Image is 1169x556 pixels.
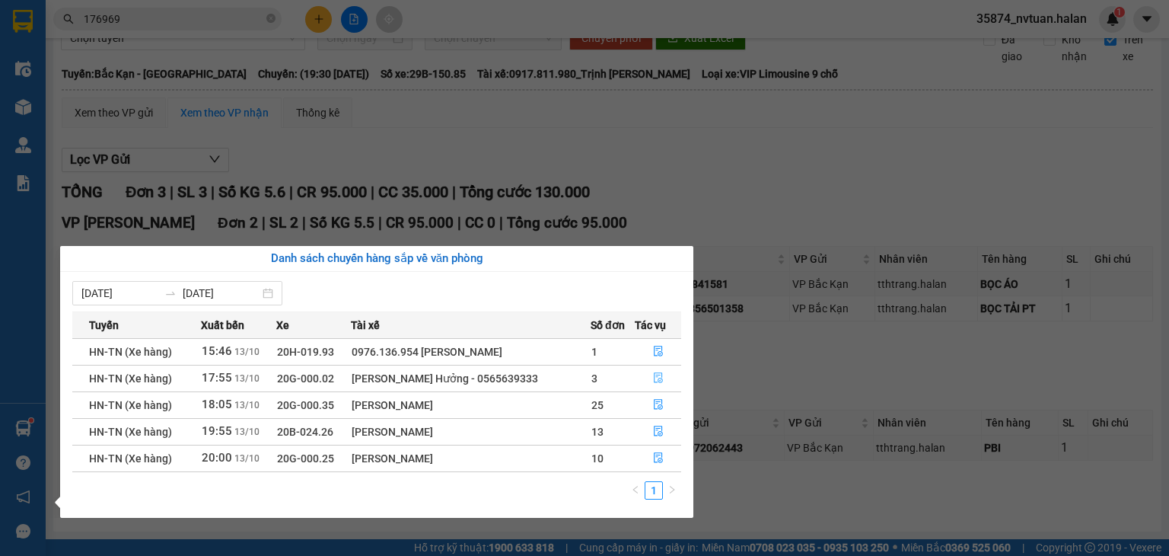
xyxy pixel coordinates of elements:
[591,317,625,334] span: Số đơn
[591,372,597,385] span: 3
[202,451,232,465] span: 20:00
[202,398,232,411] span: 18:05
[626,481,645,500] button: left
[591,452,604,465] span: 10
[351,317,380,334] span: Tài xế
[591,346,597,358] span: 1
[352,397,590,414] div: [PERSON_NAME]
[234,347,260,357] span: 13/10
[653,399,664,411] span: file-done
[89,317,119,334] span: Tuyến
[653,426,664,438] span: file-done
[635,317,666,334] span: Tác vụ
[89,346,172,358] span: HN-TN (Xe hàng)
[277,372,334,385] span: 20G-000.02
[164,287,177,299] span: swap-right
[89,372,172,385] span: HN-TN (Xe hàng)
[352,450,590,467] div: [PERSON_NAME]
[352,370,590,387] div: [PERSON_NAME] Hưởng - 0565639333
[234,400,260,411] span: 13/10
[89,452,172,465] span: HN-TN (Xe hàng)
[89,399,172,411] span: HN-TN (Xe hàng)
[635,393,680,417] button: file-done
[164,287,177,299] span: to
[183,285,260,302] input: Đến ngày
[667,485,677,494] span: right
[201,317,244,334] span: Xuất bến
[653,346,664,358] span: file-done
[626,481,645,500] li: Previous Page
[89,426,172,438] span: HN-TN (Xe hàng)
[81,285,158,302] input: Từ ngày
[72,250,681,268] div: Danh sách chuyến hàng sắp về văn phòng
[234,427,260,437] span: 13/10
[653,372,664,385] span: file-done
[635,420,680,444] button: file-done
[663,481,681,500] li: Next Page
[277,399,334,411] span: 20G-000.35
[591,399,604,411] span: 25
[202,371,232,385] span: 17:55
[645,481,663,500] li: 1
[352,344,590,360] div: 0976.136.954 [PERSON_NAME]
[591,426,604,438] span: 13
[234,373,260,384] span: 13/10
[631,485,640,494] span: left
[277,426,333,438] span: 20B-024.26
[635,340,680,364] button: file-done
[276,317,289,334] span: Xe
[277,346,334,358] span: 20H-019.93
[277,452,334,465] span: 20G-000.25
[663,481,681,500] button: right
[645,482,662,499] a: 1
[653,452,664,465] span: file-done
[234,453,260,464] span: 13/10
[635,366,680,391] button: file-done
[202,344,232,358] span: 15:46
[352,423,590,440] div: [PERSON_NAME]
[202,424,232,438] span: 19:55
[635,446,680,471] button: file-done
